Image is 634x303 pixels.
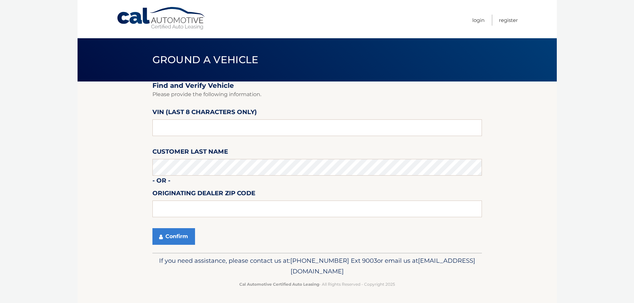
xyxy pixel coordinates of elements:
[152,81,482,90] h2: Find and Verify Vehicle
[152,147,228,159] label: Customer Last Name
[157,281,478,288] p: - All Rights Reserved - Copyright 2025
[152,90,482,99] p: Please provide the following information.
[152,176,170,188] label: - or -
[152,54,259,66] span: Ground a Vehicle
[152,188,255,201] label: Originating Dealer Zip Code
[472,15,485,26] a: Login
[157,255,478,277] p: If you need assistance, please contact us at: or email us at
[152,228,195,245] button: Confirm
[290,257,377,264] span: [PHONE_NUMBER] Ext 9003
[116,7,206,30] a: Cal Automotive
[239,282,319,287] strong: Cal Automotive Certified Auto Leasing
[152,107,257,119] label: VIN (last 8 characters only)
[499,15,518,26] a: Register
